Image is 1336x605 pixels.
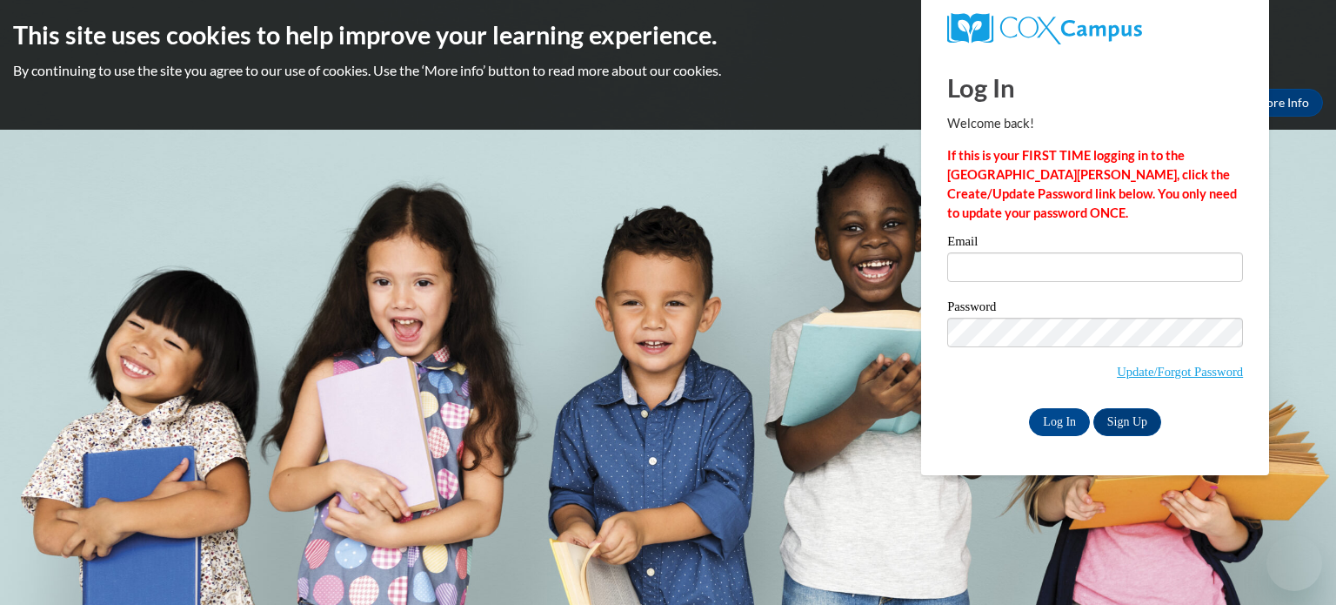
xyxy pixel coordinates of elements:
[947,13,1243,44] a: COX Campus
[1029,408,1090,436] input: Log In
[947,148,1237,220] strong: If this is your FIRST TIME logging in to the [GEOGRAPHIC_DATA][PERSON_NAME], click the Create/Upd...
[947,114,1243,133] p: Welcome back!
[13,61,1323,80] p: By continuing to use the site you agree to our use of cookies. Use the ‘More info’ button to read...
[13,17,1323,52] h2: This site uses cookies to help improve your learning experience.
[947,235,1243,252] label: Email
[1241,89,1323,117] a: More Info
[1093,408,1161,436] a: Sign Up
[1117,365,1243,379] a: Update/Forgot Password
[947,13,1142,44] img: COX Campus
[947,70,1243,105] h1: Log In
[1266,535,1322,591] iframe: Button to launch messaging window
[947,300,1243,318] label: Password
